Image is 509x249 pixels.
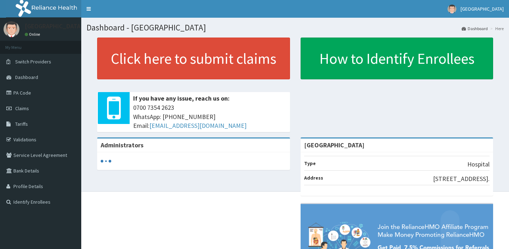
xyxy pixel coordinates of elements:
p: [STREET_ADDRESS]. [433,174,490,183]
b: If you have any issue, reach us on: [133,94,230,102]
strong: [GEOGRAPHIC_DATA] [304,141,365,149]
span: Claims [15,105,29,112]
li: Here [489,26,504,32]
svg: audio-loading [101,156,111,166]
p: [GEOGRAPHIC_DATA] [25,23,83,29]
b: Type [304,160,316,166]
b: Address [304,175,323,181]
span: 0700 7354 2623 WhatsApp: [PHONE_NUMBER] Email: [133,103,286,130]
a: Click here to submit claims [97,38,290,79]
span: [GEOGRAPHIC_DATA] [461,6,504,12]
img: User Image [4,21,19,37]
span: Switch Providers [15,58,51,65]
a: [EMAIL_ADDRESS][DOMAIN_NAME] [149,121,247,130]
b: Administrators [101,141,143,149]
p: Hospital [467,160,490,169]
a: Online [25,32,42,37]
img: User Image [448,5,456,13]
span: Tariffs [15,121,28,127]
a: Dashboard [462,26,488,32]
a: How to Identify Enrollees [301,38,493,79]
h1: Dashboard - [GEOGRAPHIC_DATA] [87,23,504,32]
span: Dashboard [15,74,38,80]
